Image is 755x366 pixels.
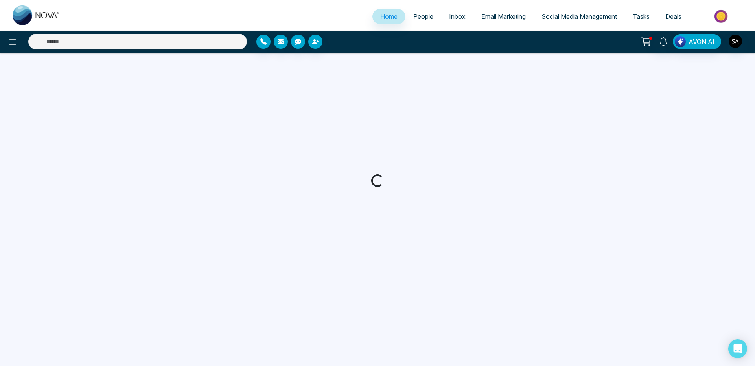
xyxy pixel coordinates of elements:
span: Email Marketing [481,13,526,20]
span: Social Media Management [541,13,617,20]
a: Tasks [625,9,657,24]
img: Lead Flow [675,36,686,47]
a: Inbox [441,9,473,24]
span: Deals [665,13,681,20]
span: AVON AI [689,37,714,46]
img: User Avatar [729,35,742,48]
span: Inbox [449,13,466,20]
span: People [413,13,433,20]
a: People [405,9,441,24]
span: Home [380,13,398,20]
button: AVON AI [673,34,721,49]
div: Open Intercom Messenger [728,339,747,358]
a: Home [372,9,405,24]
img: Market-place.gif [693,7,750,25]
a: Email Marketing [473,9,534,24]
span: Tasks [633,13,650,20]
a: Social Media Management [534,9,625,24]
a: Deals [657,9,689,24]
img: Nova CRM Logo [13,5,60,25]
